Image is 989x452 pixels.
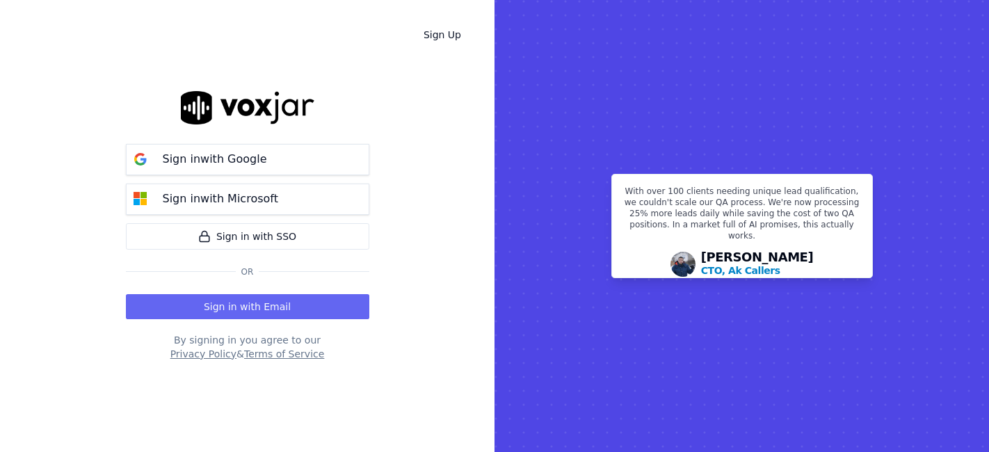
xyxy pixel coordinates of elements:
[701,264,780,277] p: CTO, Ak Callers
[126,223,369,250] a: Sign in with SSO
[126,184,369,215] button: Sign inwith Microsoft
[126,144,369,175] button: Sign inwith Google
[244,347,324,361] button: Terms of Service
[163,191,278,207] p: Sign in with Microsoft
[236,266,259,277] span: Or
[127,185,154,213] img: microsoft Sign in button
[412,22,472,47] a: Sign Up
[170,347,236,361] button: Privacy Policy
[127,145,154,173] img: google Sign in button
[126,294,369,319] button: Sign in with Email
[701,251,814,277] div: [PERSON_NAME]
[670,252,695,277] img: Avatar
[163,151,267,168] p: Sign in with Google
[181,91,314,124] img: logo
[620,186,864,247] p: With over 100 clients needing unique lead qualification, we couldn't scale our QA process. We're ...
[126,333,369,361] div: By signing in you agree to our &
